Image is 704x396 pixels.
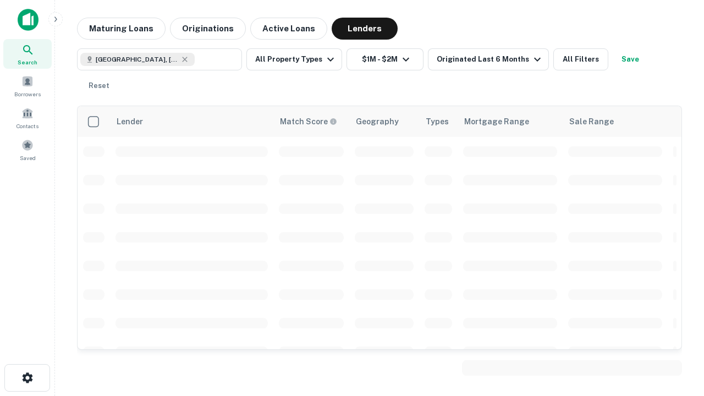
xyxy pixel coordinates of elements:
[110,106,273,137] th: Lender
[250,18,327,40] button: Active Loans
[649,273,704,326] iframe: Chat Widget
[280,116,335,128] h6: Match Score
[18,9,38,31] img: capitalize-icon.png
[569,115,614,128] div: Sale Range
[81,75,117,97] button: Reset
[16,122,38,130] span: Contacts
[346,48,424,70] button: $1M - $2M
[3,103,52,133] a: Contacts
[3,39,52,69] a: Search
[428,48,549,70] button: Originated Last 6 Months
[77,18,166,40] button: Maturing Loans
[280,116,337,128] div: Capitalize uses an advanced AI algorithm to match your search with the best lender. The match sco...
[18,58,37,67] span: Search
[3,135,52,164] a: Saved
[273,106,349,137] th: Capitalize uses an advanced AI algorithm to match your search with the best lender. The match sco...
[356,115,399,128] div: Geography
[332,18,398,40] button: Lenders
[20,153,36,162] span: Saved
[349,106,419,137] th: Geography
[613,48,648,70] button: Save your search to get updates of matches that match your search criteria.
[419,106,458,137] th: Types
[3,71,52,101] a: Borrowers
[553,48,608,70] button: All Filters
[426,115,449,128] div: Types
[464,115,529,128] div: Mortgage Range
[96,54,178,64] span: [GEOGRAPHIC_DATA], [GEOGRAPHIC_DATA], [GEOGRAPHIC_DATA]
[117,115,143,128] div: Lender
[458,106,563,137] th: Mortgage Range
[170,18,246,40] button: Originations
[14,90,41,98] span: Borrowers
[563,106,668,137] th: Sale Range
[246,48,342,70] button: All Property Types
[437,53,544,66] div: Originated Last 6 Months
